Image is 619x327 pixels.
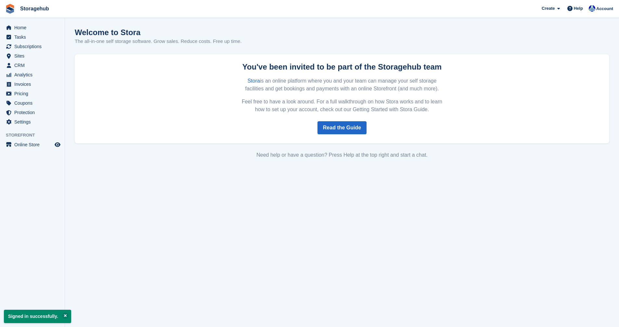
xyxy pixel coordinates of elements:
[14,117,53,126] span: Settings
[574,5,583,12] span: Help
[3,33,61,42] a: menu
[3,89,61,98] a: menu
[14,42,53,51] span: Subscriptions
[75,38,242,45] p: The all-in-one self storage software. Grow sales. Reduce costs. Free up time.
[14,70,53,79] span: Analytics
[14,80,53,89] span: Invoices
[3,70,61,79] a: menu
[14,108,53,117] span: Protection
[75,28,242,37] h1: Welcome to Stora
[3,140,61,149] a: menu
[3,98,61,108] a: menu
[3,23,61,32] a: menu
[3,80,61,89] a: menu
[3,108,61,117] a: menu
[239,77,445,93] p: is an online platform where you and your team can manage your self storage facilities and get boo...
[596,6,613,12] span: Account
[6,132,65,138] span: Storefront
[14,61,53,70] span: CRM
[14,51,53,60] span: Sites
[248,78,260,84] a: Stora
[3,61,61,70] a: menu
[242,62,442,71] strong: You've been invited to be part of the Storagehub team
[14,89,53,98] span: Pricing
[3,51,61,60] a: menu
[14,33,53,42] span: Tasks
[5,4,15,14] img: stora-icon-8386f47178a22dfd0bd8f6a31ec36ba5ce8667c1dd55bd0f319d3a0aa187defe.svg
[589,5,595,12] img: Vladimir Osojnik
[3,42,61,51] a: menu
[75,151,609,159] div: Need help or have a question? Press Help at the top right and start a chat.
[4,310,71,323] p: Signed in successfully.
[14,140,53,149] span: Online Store
[3,117,61,126] a: menu
[239,98,445,113] p: Feel free to have a look around. For a full walkthrough on how Stora works and to learn how to se...
[14,23,53,32] span: Home
[54,141,61,149] a: Preview store
[317,121,367,134] a: Read the Guide
[14,98,53,108] span: Coupons
[542,5,555,12] span: Create
[18,3,52,14] a: Storagehub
